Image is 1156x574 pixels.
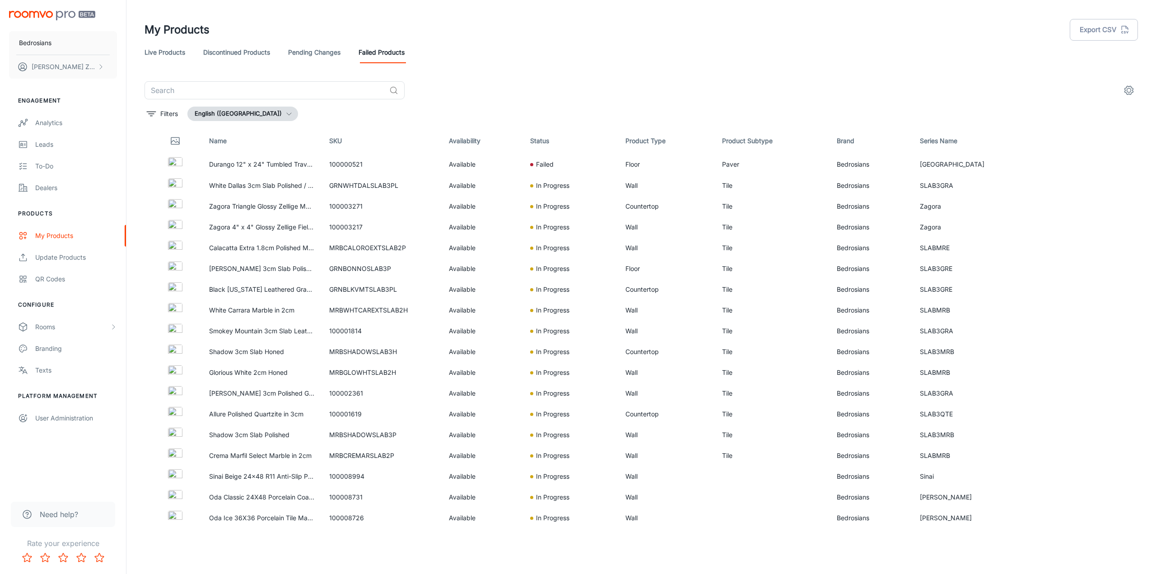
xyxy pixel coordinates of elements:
button: Export CSV [1070,19,1138,41]
p: Zagora Triangle Glossy Zellige Mosaic Tile in Blanc [209,201,314,211]
td: [GEOGRAPHIC_DATA] [913,154,1032,175]
td: Wall [618,445,715,466]
td: MRBCALOROEXTSLAB2P [322,238,442,258]
p: White Carrara Marble in 2cm [209,305,314,315]
p: Filters [160,109,178,119]
div: To-do [35,161,117,171]
td: GRNBONNOSLAB3P [322,258,442,279]
td: Bedrosians [830,404,913,425]
td: 100001814 [322,321,442,341]
td: Available [442,175,523,196]
p: In Progress [536,285,569,294]
td: 100003217 [322,217,442,238]
p: Durango 12" x 24" Tumbled Travertine Pool Coping - 5cm Eased Edge [209,159,314,169]
td: Available [442,238,523,258]
button: settings [1120,81,1138,99]
td: Wall [618,362,715,383]
button: [PERSON_NAME] Zhenikhov [9,55,117,79]
button: Rate 5 star [90,549,108,567]
button: Rate 4 star [72,549,90,567]
p: In Progress [536,430,569,440]
p: In Progress [536,222,569,232]
td: Tile [715,238,830,258]
div: My Products [35,231,117,241]
p: In Progress [536,368,569,378]
p: In Progress [536,243,569,253]
td: Available [442,466,523,487]
th: Product Type [618,128,715,154]
td: Paver [715,154,830,175]
img: Roomvo PRO Beta [9,11,95,20]
td: Tile [715,445,830,466]
td: 100000521 [322,154,442,175]
p: Oda Ice 36X36 Porcelain Tile Matte Soft Textured [209,513,314,523]
button: filter [144,107,180,121]
div: Analytics [35,118,117,128]
div: Branding [35,344,117,354]
p: In Progress [536,492,569,502]
td: Bedrosians [830,487,913,508]
td: SLAB3GRA [913,175,1032,196]
td: SLABMRB [913,445,1032,466]
td: Floor [618,154,715,175]
td: Zagora [913,196,1032,217]
td: Tile [715,383,830,404]
p: [PERSON_NAME] 3cm Polished Granite [209,388,314,398]
th: Status [523,128,618,154]
td: GRNBLKVMTSLAB3PL [322,279,442,300]
p: In Progress [536,181,569,191]
th: Availability [442,128,523,154]
p: In Progress [536,326,569,336]
p: Sinai Beige 24x48 R11 Anti-Slip Porcelain Tile Rect- Matte [209,471,314,481]
td: 100002361 [322,383,442,404]
td: MRBCREMARSLAB2P [322,445,442,466]
td: Available [442,341,523,362]
p: In Progress [536,347,569,357]
td: Available [442,445,523,466]
td: Wall [618,383,715,404]
td: 100008726 [322,508,442,528]
td: Available [442,154,523,175]
td: [PERSON_NAME] [913,528,1032,549]
td: Wall [618,321,715,341]
td: Bedrosians [830,445,913,466]
td: Available [442,196,523,217]
p: In Progress [536,388,569,398]
p: White Dallas 3cm Slab Polished / Leathered [209,181,314,191]
td: Bedrosians [830,528,913,549]
td: SLAB3GRE [913,258,1032,279]
td: Tile [715,341,830,362]
a: Discontinued Products [203,42,270,63]
p: [PERSON_NAME] 3cm Slab Polished [209,264,314,274]
td: 100008994 [322,466,442,487]
th: Name [202,128,322,154]
p: In Progress [536,513,569,523]
div: Dealers [35,183,117,193]
td: Tile [715,404,830,425]
td: Available [442,383,523,404]
td: Wall [618,300,715,321]
a: Pending Changes [288,42,340,63]
td: Available [442,487,523,508]
div: Texts [35,365,117,375]
td: Available [442,425,523,445]
p: Glorious White 2cm Honed [209,368,314,378]
p: Shadow 3cm Slab Polished [209,430,314,440]
td: Bedrosians [830,321,913,341]
td: MRBWHTCAREXTSLAB2H [322,300,442,321]
td: 100008730 [322,528,442,549]
td: Bedrosians [830,425,913,445]
th: Brand [830,128,913,154]
td: SLAB3GRE [913,279,1032,300]
p: In Progress [536,451,569,461]
td: Bedrosians [830,196,913,217]
div: Rooms [35,322,110,332]
svg: Thumbnail [170,135,181,146]
td: SLAB3GRA [913,383,1032,404]
span: Need help? [40,509,78,520]
td: Tile [715,196,830,217]
td: Countertop [618,341,715,362]
td: SLAB3GRA [913,321,1032,341]
td: SLABMRB [913,300,1032,321]
td: Tile [715,175,830,196]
